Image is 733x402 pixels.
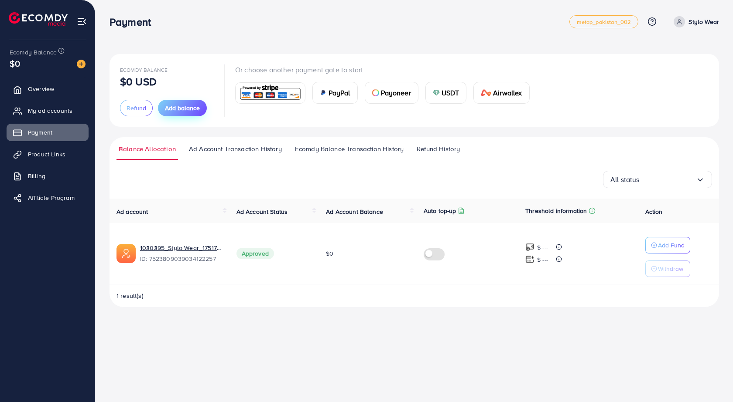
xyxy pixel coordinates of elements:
[537,242,548,253] p: $ ---
[7,80,89,98] a: Overview
[295,144,404,154] span: Ecomdy Balance Transaction History
[658,240,685,250] p: Add Fund
[525,255,534,264] img: top-up amount
[658,263,683,274] p: Withdraw
[381,88,411,98] span: Payoneer
[77,17,87,27] img: menu
[28,150,65,159] span: Product Links
[235,64,537,75] p: Or choose another payment gate to start
[28,106,72,115] span: My ad accounts
[140,243,223,252] a: 1030395_Stylo Wear_1751773316264
[670,16,719,27] a: Stylo Wear
[120,100,153,116] button: Refund
[116,244,136,263] img: ic-ads-acc.e4c84228.svg
[417,144,460,154] span: Refund History
[7,102,89,119] a: My ad accounts
[235,82,305,104] a: card
[10,57,20,70] span: $0
[127,104,146,112] span: Refund
[645,207,663,216] span: Action
[189,144,282,154] span: Ad Account Transaction History
[236,207,288,216] span: Ad Account Status
[312,82,358,104] a: cardPayPal
[77,60,86,68] img: image
[493,88,522,98] span: Airwallex
[140,243,223,263] div: <span class='underline'>1030395_Stylo Wear_1751773316264</span></br>7523809039034122257
[645,260,690,277] button: Withdraw
[140,254,223,263] span: ID: 7523809039034122257
[696,363,726,395] iframe: Chat
[10,48,57,57] span: Ecomdy Balance
[7,124,89,141] a: Payment
[640,173,696,186] input: Search for option
[473,82,529,104] a: cardAirwallex
[7,189,89,206] a: Affiliate Program
[525,243,534,252] img: top-up amount
[120,76,157,87] p: $0 USD
[365,82,418,104] a: cardPayoneer
[28,84,54,93] span: Overview
[158,100,207,116] button: Add balance
[165,104,200,112] span: Add balance
[110,16,158,28] h3: Payment
[119,144,176,154] span: Balance Allocation
[481,89,491,96] img: card
[603,171,712,188] div: Search for option
[424,206,456,216] p: Auto top-up
[425,82,467,104] a: cardUSDT
[28,128,52,137] span: Payment
[433,89,440,96] img: card
[120,66,168,74] span: Ecomdy Balance
[7,145,89,163] a: Product Links
[28,172,45,180] span: Billing
[610,173,640,186] span: All status
[116,207,148,216] span: Ad account
[569,15,639,28] a: metap_pakistan_002
[320,89,327,96] img: card
[326,249,333,258] span: $0
[9,12,68,26] img: logo
[28,193,75,202] span: Affiliate Program
[372,89,379,96] img: card
[577,19,631,25] span: metap_pakistan_002
[329,88,350,98] span: PayPal
[688,17,719,27] p: Stylo Wear
[645,237,690,253] button: Add Fund
[326,207,383,216] span: Ad Account Balance
[238,84,302,102] img: card
[442,88,459,98] span: USDT
[7,167,89,185] a: Billing
[537,254,548,265] p: $ ---
[236,248,274,259] span: Approved
[116,291,144,300] span: 1 result(s)
[525,206,587,216] p: Threshold information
